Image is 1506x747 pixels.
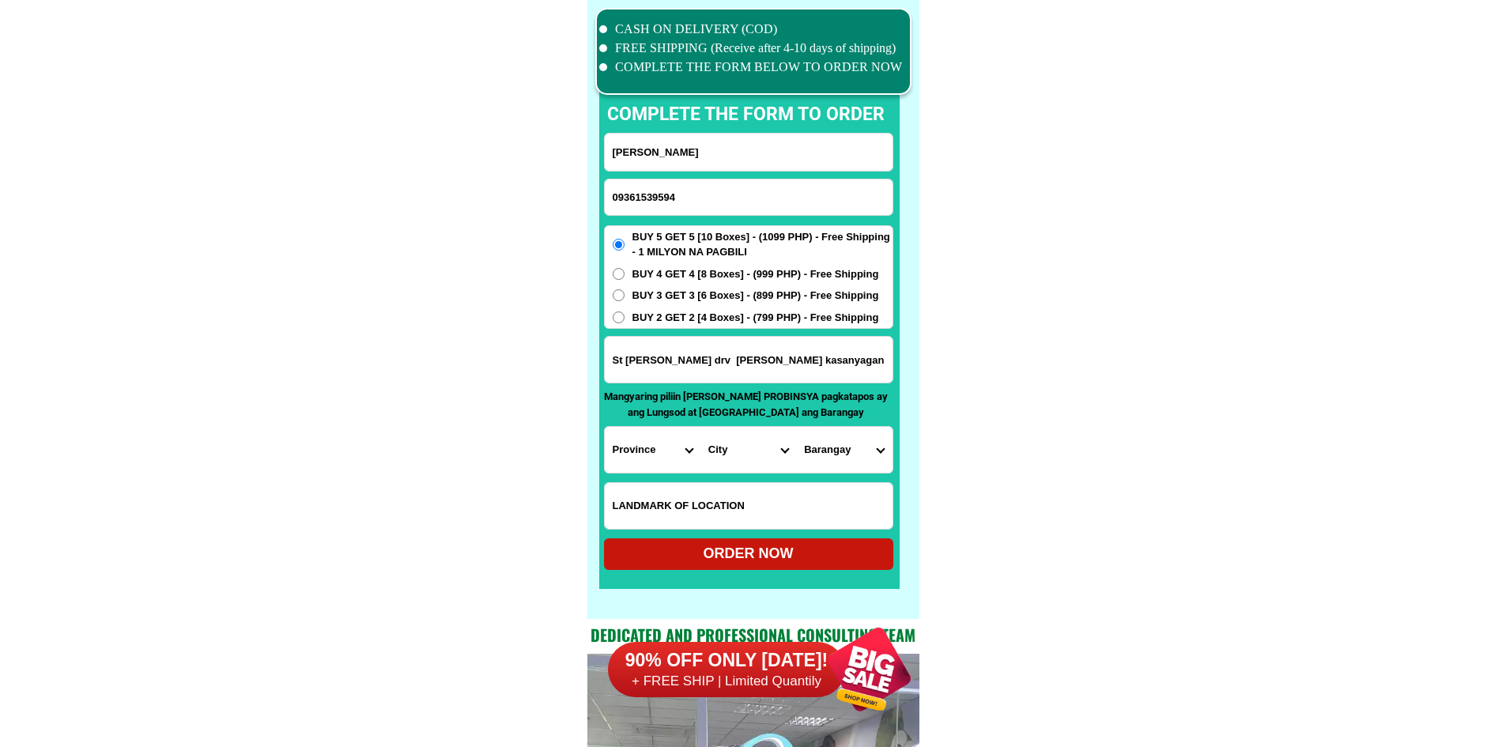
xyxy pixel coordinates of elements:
[605,337,893,383] input: Input address
[587,623,919,647] h2: Dedicated and professional consulting team
[632,310,879,326] span: BUY 2 GET 2 [4 Boxes] - (799 PHP) - Free Shipping
[608,673,845,690] h6: + FREE SHIP | Limited Quantily
[796,427,892,473] select: Select commune
[608,649,845,673] h6: 90% OFF ONLY [DATE]!
[605,427,700,473] select: Select province
[632,229,893,260] span: BUY 5 GET 5 [10 Boxes] - (1099 PHP) - Free Shipping - 1 MILYON NA PAGBILI
[605,179,893,215] input: Input phone_number
[604,543,893,564] div: ORDER NOW
[632,266,879,282] span: BUY 4 GET 4 [8 Boxes] - (999 PHP) - Free Shipping
[604,389,889,420] p: Mangyaring piliin [PERSON_NAME] PROBINSYA pagkatapos ay ang Lungsod at [GEOGRAPHIC_DATA] ang Bara...
[613,289,625,301] input: BUY 3 GET 3 [6 Boxes] - (899 PHP) - Free Shipping
[599,20,903,39] li: CASH ON DELIVERY (COD)
[605,483,893,529] input: Input LANDMARKOFLOCATION
[613,239,625,251] input: BUY 5 GET 5 [10 Boxes] - (1099 PHP) - Free Shipping - 1 MILYON NA PAGBILI
[632,288,879,304] span: BUY 3 GET 3 [6 Boxes] - (899 PHP) - Free Shipping
[599,39,903,58] li: FREE SHIPPING (Receive after 4-10 days of shipping)
[700,427,796,473] select: Select district
[613,268,625,280] input: BUY 4 GET 4 [8 Boxes] - (999 PHP) - Free Shipping
[605,134,893,171] input: Input full_name
[591,101,900,129] p: complete the form to order
[599,58,903,77] li: COMPLETE THE FORM BELOW TO ORDER NOW
[613,311,625,323] input: BUY 2 GET 2 [4 Boxes] - (799 PHP) - Free Shipping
